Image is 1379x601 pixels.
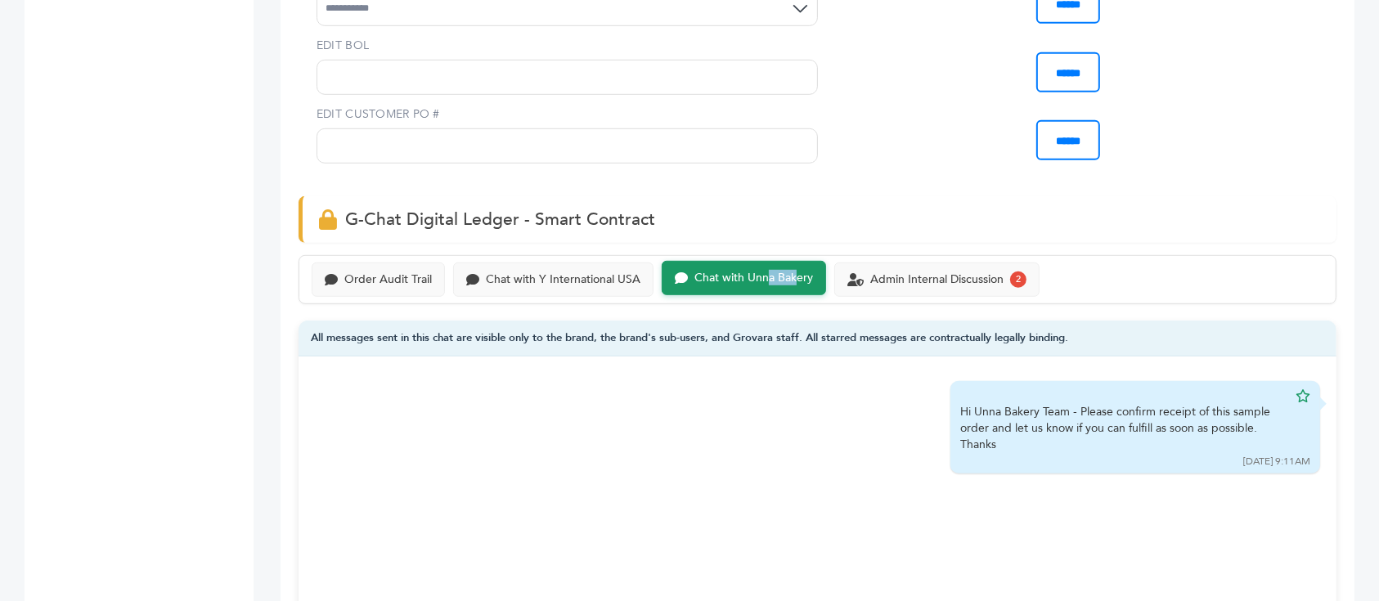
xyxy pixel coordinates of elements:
label: EDIT BOL [317,38,818,54]
div: Order Audit Trail [344,273,432,287]
div: [DATE] 9:11AM [1243,455,1310,469]
div: All messages sent in this chat are visible only to the brand, the brand's sub-users, and Grovara ... [299,321,1336,357]
div: Chat with Y International USA [486,273,640,287]
label: EDIT CUSTOMER PO # [317,106,818,123]
span: G-Chat Digital Ledger - Smart Contract [345,208,655,231]
div: Chat with Unna Bakery [694,271,813,285]
div: Admin Internal Discussion [870,273,1004,287]
div: 2 [1010,271,1026,288]
div: Hi Unna Bakery Team - Please confirm receipt of this sample order and let us know if you can fulf... [960,404,1287,452]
